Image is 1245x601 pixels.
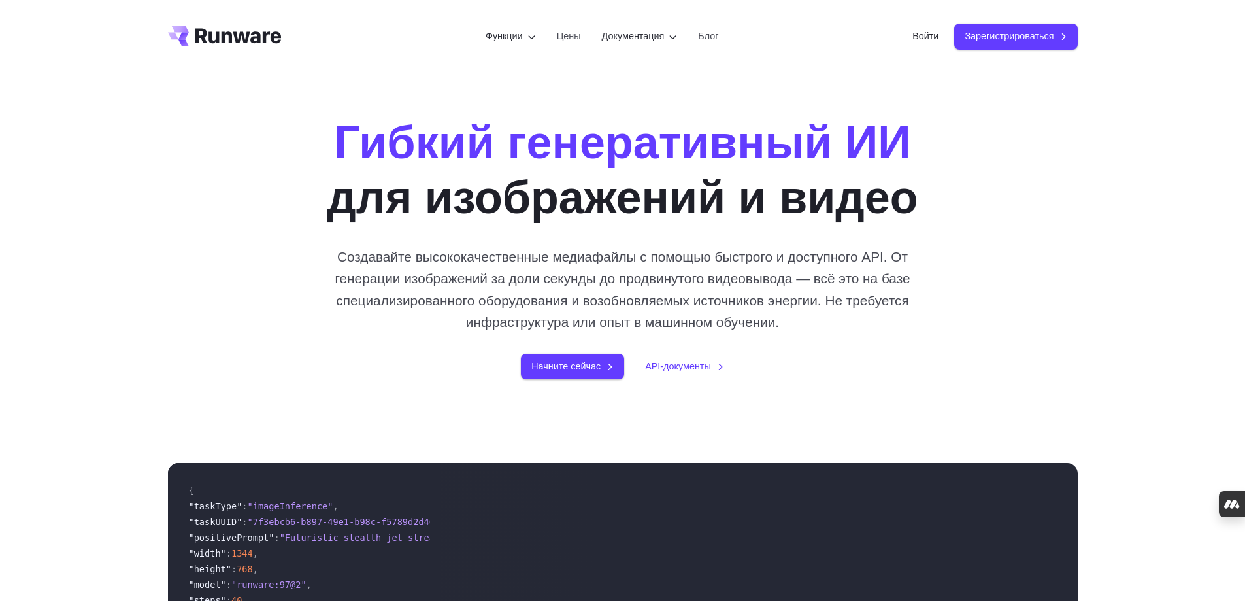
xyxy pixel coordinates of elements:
a: Зарегистрироваться [954,24,1077,49]
span: "7f3ebcb6-b897-49e1-b98c-f5789d2d40d7" [248,517,451,527]
span: "model" [189,579,226,590]
a: Перейти к / [168,26,282,46]
span: , [253,564,258,574]
a: Начните сейчас [521,354,624,379]
span: : [274,532,279,543]
span: : [226,548,231,558]
span: "Futuristic stealth jet streaking through a neon-lit cityscape with glowing purple exhaust" [280,532,767,543]
font: Создавайте высококачественные медиафайлы с помощью быстрого и доступного API. От генерации изобра... [335,249,910,330]
a: API-документы [645,359,724,374]
font: API-документы [645,361,711,371]
span: "width" [189,548,226,558]
span: : [231,564,237,574]
a: Войти [912,29,938,44]
font: Войти [912,31,938,41]
span: , [253,548,258,558]
span: { [189,485,194,496]
font: Цены [557,31,581,41]
span: : [242,501,247,511]
span: , [307,579,312,590]
span: "runware:97@2" [231,579,307,590]
font: Зарегистрироваться [965,31,1054,41]
span: 768 [237,564,253,574]
a: Цены [557,29,581,44]
font: Гибкий генеративный ИИ [334,117,910,168]
span: "height" [189,564,231,574]
font: для изображений и видео [327,172,918,223]
span: "positivePrompt" [189,532,274,543]
font: Блог [698,31,718,41]
span: : [226,579,231,590]
span: , [333,501,338,511]
span: 1344 [231,548,253,558]
span: : [242,517,247,527]
span: "taskType" [189,501,242,511]
font: Функции [486,31,523,41]
span: "taskUUID" [189,517,242,527]
span: "imageInference" [248,501,333,511]
font: Начните сейчас [531,361,601,371]
a: Блог [698,29,718,44]
font: Документация [602,31,665,41]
